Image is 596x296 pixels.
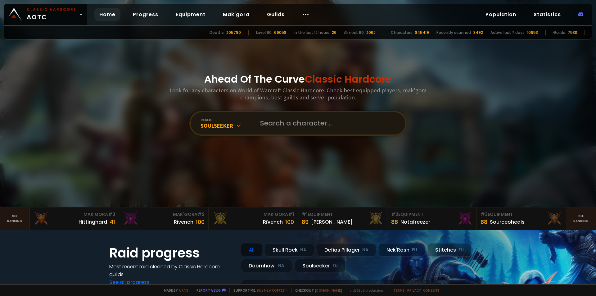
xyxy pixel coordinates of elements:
[34,211,115,218] div: Mak'Gora
[317,243,376,257] div: Defias Pillager
[167,87,429,101] h3: Look for any characters on World of Warcraft Classic Hardcore. Check best equipped players, mak'g...
[305,72,392,86] span: Classic Hardcore
[196,218,205,226] div: 100
[477,207,566,230] a: #3Equipment88Sourceoheals
[393,288,405,293] a: Terms
[285,218,294,226] div: 100
[332,30,336,35] div: 26
[315,288,342,293] a: [DOMAIN_NAME]
[119,207,209,230] a: Mak'Gora#2Rivench100
[197,211,205,217] span: # 2
[209,207,298,230] a: Mak'Gora#1Rîvench100
[553,30,565,35] div: Guilds
[288,211,294,217] span: # 1
[400,218,430,226] div: Notafreezer
[109,243,233,263] h1: Raid progress
[210,30,224,35] div: Deaths
[226,30,241,35] div: 205790
[481,211,488,217] span: # 3
[110,218,115,226] div: 41
[302,218,309,226] div: 89
[391,211,473,218] div: Equipment
[171,8,210,21] a: Equipment
[79,218,107,226] div: Hittinghard
[346,288,383,293] span: v. d752d5 - production
[4,4,87,25] a: Classic HardcoreAOTC
[128,8,163,21] a: Progress
[407,288,421,293] a: Privacy
[179,288,188,293] a: a fan
[311,218,353,226] div: [PERSON_NAME]
[274,30,286,35] div: 66058
[473,30,483,35] div: 3492
[423,288,440,293] a: Consent
[294,30,329,35] div: In the last 12 hours
[387,207,477,230] a: #2Equipment88Notafreezer
[490,218,525,226] div: Sourceoheals
[218,8,255,21] a: Mak'gora
[412,247,417,253] small: EU
[481,218,487,226] div: 88
[262,8,290,21] a: Guilds
[566,207,596,230] a: Seeranking
[174,218,193,226] div: Rivench
[298,207,387,230] a: #1Equipment89[PERSON_NAME]
[415,30,429,35] div: 845419
[204,72,392,87] h1: Ahead Of The Curve
[490,30,525,35] div: Active last 7 days
[241,259,292,272] div: Doomhowl
[108,211,115,217] span: # 3
[257,288,287,293] a: Buy me a coffee
[332,263,338,269] small: EU
[291,288,342,293] span: Checkout
[300,247,306,253] small: NA
[344,30,364,35] div: Almost 60
[27,7,76,22] span: AOTC
[123,211,205,218] div: Mak'Gora
[458,247,464,253] small: EU
[241,243,262,257] div: All
[427,243,472,257] div: Stitches
[256,30,272,35] div: Level 60
[196,288,221,293] a: Report a bug
[481,211,562,218] div: Equipment
[30,207,119,230] a: Mak'Gora#3Hittinghard41
[527,30,538,35] div: 10953
[295,259,345,272] div: Soulseeker
[256,112,398,134] input: Search a character...
[109,263,233,278] h4: Most recent raid cleaned by Classic Hardcore guilds
[391,218,398,226] div: 88
[229,288,287,293] span: Support me,
[201,122,253,129] div: Soulseeker
[201,117,253,122] div: realm
[529,8,566,21] a: Statistics
[481,8,521,21] a: Population
[379,243,425,257] div: Nek'Rosh
[109,279,150,286] a: See all progress
[302,211,383,218] div: Equipment
[366,30,376,35] div: 2062
[27,7,76,12] small: Classic Hardcore
[160,288,188,293] span: Made by
[263,218,283,226] div: Rîvench
[302,211,308,217] span: # 1
[568,30,577,35] div: 7538
[94,8,120,21] a: Home
[436,30,471,35] div: Recently scanned
[265,243,314,257] div: Skull Rock
[212,211,294,218] div: Mak'Gora
[391,30,413,35] div: Characters
[362,247,368,253] small: NA
[391,211,398,217] span: # 2
[278,263,284,269] small: NA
